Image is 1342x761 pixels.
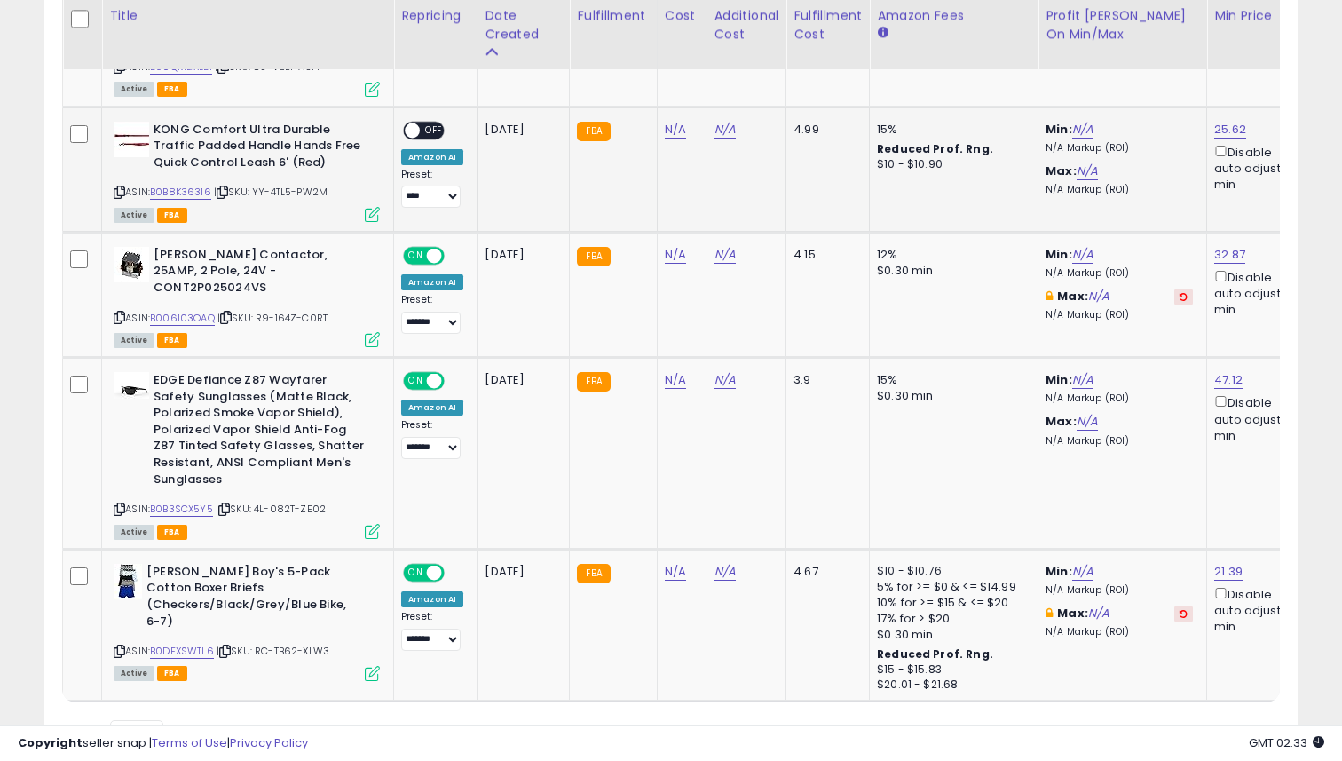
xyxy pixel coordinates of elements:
a: Privacy Policy [230,734,308,751]
a: B006103OAQ [150,311,215,326]
b: [PERSON_NAME] Boy's 5-Pack Cotton Boxer Briefs (Checkers/Black/Grey/Blue Bike, 6-7) [146,564,362,634]
div: $0.30 min [877,627,1024,643]
span: OFF [420,123,448,138]
div: $0.30 min [877,263,1024,279]
a: 32.87 [1214,246,1245,264]
div: 4.15 [793,247,856,263]
span: OFF [442,565,470,580]
span: | SKU: 4L-082T-ZE02 [216,502,326,516]
div: [DATE] [485,122,556,138]
div: Disable auto adjust min [1214,392,1299,444]
b: Min: [1046,121,1072,138]
div: 3.9 [793,372,856,388]
p: N/A Markup (ROI) [1046,626,1193,638]
div: $0.30 min [877,388,1024,404]
div: ASIN: [114,372,380,537]
b: KONG Comfort Ultra Durable Traffic Padded Handle Hands Free Quick Control Leash 6' (Red) [154,122,369,176]
div: $10 - $10.90 [877,157,1024,172]
span: All listings currently available for purchase on Amazon [114,666,154,681]
strong: Copyright [18,734,83,751]
span: ON [405,374,427,389]
a: 47.12 [1214,371,1243,389]
b: [PERSON_NAME] Contactor, 25AMP, 2 Pole, 24V - CONT2P025024VS [154,247,369,301]
span: | SKU: YY-4TL5-PW2M [214,185,328,199]
p: N/A Markup (ROI) [1046,184,1193,196]
div: Disable auto adjust min [1214,142,1299,194]
div: Preset: [401,611,463,651]
a: B0DFXSWTL6 [150,644,214,659]
b: Max: [1046,413,1077,430]
span: FBA [157,525,187,540]
div: Preset: [401,419,463,459]
span: FBA [157,82,187,97]
div: Repricing [401,6,470,25]
img: 31Gdb+EGO8L._SL40_.jpg [114,247,149,282]
div: Amazon Fees [877,6,1030,25]
a: N/A [714,563,736,581]
a: N/A [665,121,686,139]
div: $20.01 - $21.68 [877,678,1024,693]
p: N/A Markup (ROI) [1046,267,1193,280]
span: FBA [157,333,187,348]
i: Revert to store-level Max Markup [1180,609,1188,618]
b: Reduced Prof. Rng. [877,646,993,662]
a: N/A [1088,288,1109,305]
i: Revert to store-level Max Markup [1180,292,1188,301]
a: N/A [665,563,686,581]
span: OFF [442,248,470,263]
div: Amazon AI [401,591,463,607]
i: This overrides the store level max markup for this listing [1046,290,1053,302]
span: All listings currently available for purchase on Amazon [114,82,154,97]
a: B0B8K36316 [150,185,211,200]
div: Amazon AI [401,274,463,290]
div: Fulfillment [577,6,649,25]
div: Additional Cost [714,6,779,44]
a: N/A [1088,605,1109,622]
b: Min: [1046,371,1072,388]
span: 2025-09-16 02:33 GMT [1249,734,1324,751]
a: 25.62 [1214,121,1246,139]
img: 314wj4XtlRL._SL40_.jpg [114,122,149,157]
p: N/A Markup (ROI) [1046,392,1193,405]
div: $15 - $15.83 [877,662,1024,678]
div: 12% [877,247,1024,263]
a: N/A [665,246,686,264]
div: Profit [PERSON_NAME] on Min/Max [1046,6,1199,44]
div: 4.67 [793,564,856,580]
span: FBA [157,208,187,223]
a: N/A [714,121,736,139]
div: Preset: [401,294,463,334]
b: Max: [1057,288,1088,305]
div: Amazon AI [401,400,463,416]
div: $10 - $10.76 [877,564,1024,579]
b: Min: [1046,246,1072,263]
div: ASIN: [114,122,380,220]
div: Cost [665,6,699,25]
a: N/A [665,371,686,389]
img: 41L7DRS6aoL._SL40_.jpg [114,564,142,599]
div: Preset: [401,169,463,209]
div: ASIN: [114,247,380,345]
span: All listings currently available for purchase on Amazon [114,525,154,540]
small: Amazon Fees. [877,25,888,41]
a: N/A [1072,563,1093,581]
img: 21QDsuq14rL._SL40_.jpg [114,372,149,399]
div: Title [109,6,386,25]
a: N/A [1077,163,1098,180]
div: 17% for > $20 [877,611,1024,627]
div: Fulfillment Cost [793,6,862,44]
a: N/A [1072,121,1093,139]
p: N/A Markup (ROI) [1046,309,1193,321]
b: Reduced Prof. Rng. [877,141,993,156]
div: 4.99 [793,122,856,138]
span: FBA [157,666,187,681]
a: N/A [714,246,736,264]
span: | SKU: C5-VZE1-A5P1 [215,59,320,74]
div: 5% for >= $0 & <= $14.99 [877,579,1024,595]
a: N/A [714,371,736,389]
a: 21.39 [1214,563,1243,581]
span: ON [405,248,427,263]
a: N/A [1077,413,1098,431]
div: Disable auto adjust min [1214,267,1299,319]
a: N/A [1072,246,1093,264]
